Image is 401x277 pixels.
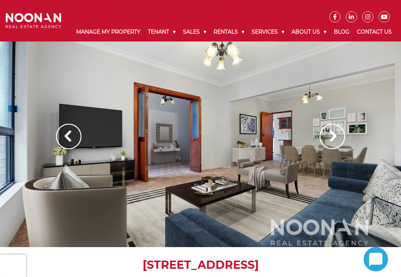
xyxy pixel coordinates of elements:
[330,22,353,41] a: Blog
[7,258,394,272] h1: [STREET_ADDRESS]
[320,124,345,149] img: Arrow slider
[56,124,81,149] img: Arrow slider
[6,13,61,28] img: Noonan Real Estate Agency
[288,22,330,41] a: About Us
[72,22,144,41] a: Manage My Property
[248,22,288,41] a: Services
[353,22,395,41] a: Contact Us
[144,22,179,41] a: Tenant
[179,22,210,41] a: Sales
[210,22,248,41] a: Rentals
